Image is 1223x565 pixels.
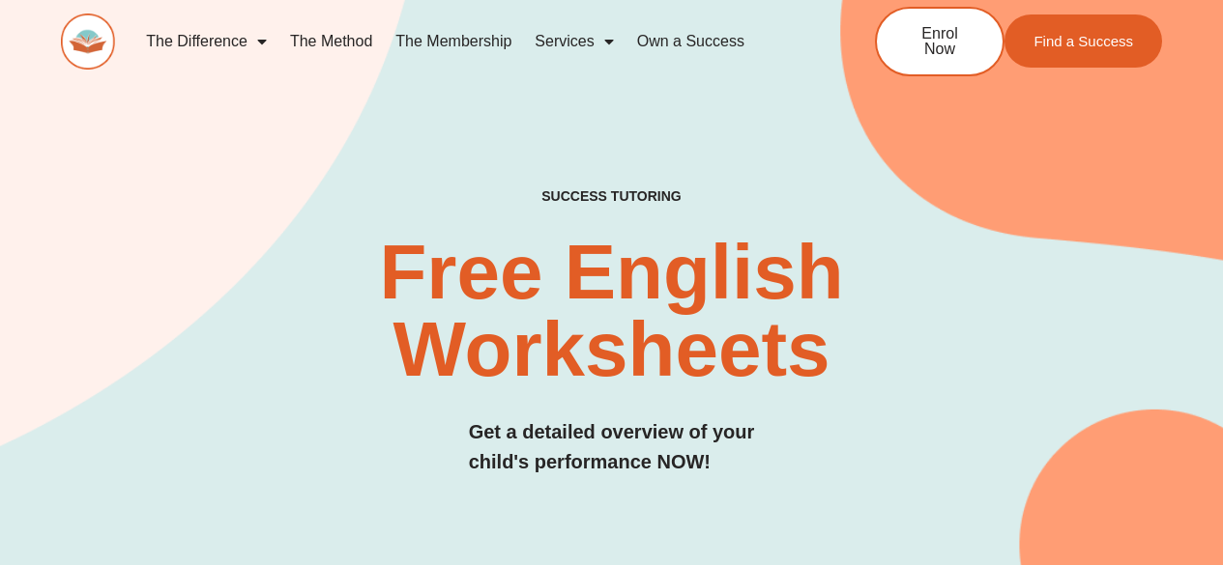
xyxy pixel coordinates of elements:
[278,19,384,64] a: The Method
[248,234,975,388] h2: Free English Worksheets​
[1034,34,1133,48] span: Find a Success
[875,7,1005,76] a: Enrol Now
[626,19,756,64] a: Own a Success
[449,188,774,205] h4: SUCCESS TUTORING​
[1005,14,1162,68] a: Find a Success
[906,26,974,57] span: Enrol Now
[134,19,278,64] a: The Difference
[523,19,625,64] a: Services
[134,19,811,64] nav: Menu
[469,417,755,477] h3: Get a detailed overview of your child's performance NOW!
[384,19,523,64] a: The Membership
